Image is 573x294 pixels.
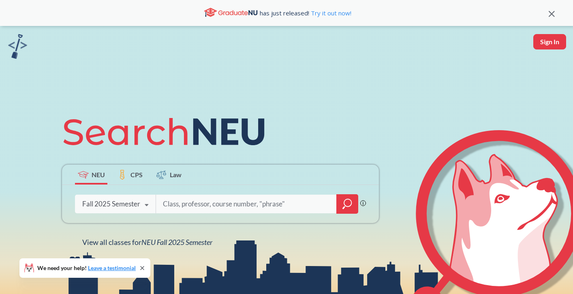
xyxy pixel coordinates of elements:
span: Law [170,170,182,179]
svg: magnifying glass [342,198,352,210]
img: sandbox logo [8,34,27,59]
div: Fall 2025 Semester [82,200,140,208]
input: Class, professor, course number, "phrase" [162,195,331,212]
span: We need your help! [37,265,136,271]
a: sandbox logo [8,34,27,61]
span: has just released! [260,9,351,17]
span: NEU [92,170,105,179]
span: View all classes for [82,238,212,247]
span: NEU Fall 2025 Semester [141,238,212,247]
button: Sign In [533,34,566,49]
span: CPS [130,170,143,179]
div: magnifying glass [336,194,358,214]
a: Try it out now! [309,9,351,17]
a: Leave a testimonial [88,264,136,271]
